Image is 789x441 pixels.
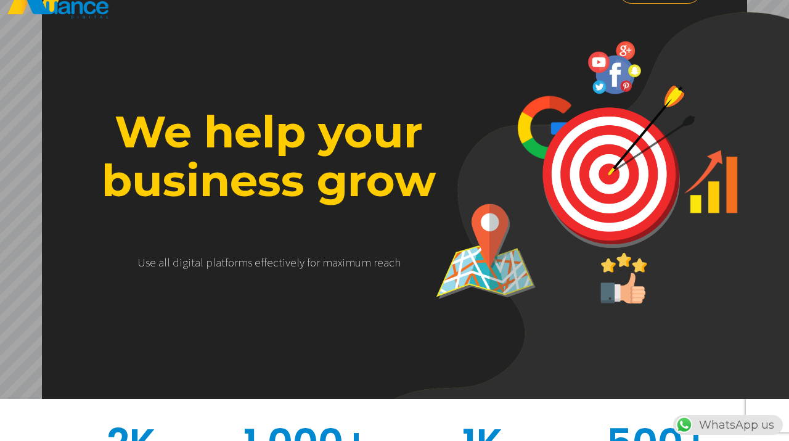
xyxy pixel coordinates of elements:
[188,255,191,269] div: i
[273,255,279,269] div: c
[167,255,170,269] div: l
[361,255,371,269] div: m
[285,255,290,269] div: v
[673,415,783,435] div: WhatsApp us
[267,255,273,269] div: e
[261,255,264,269] div: f
[248,255,252,269] div: s
[76,107,462,205] rs-layer: We help your business grow
[238,255,248,269] div: m
[191,255,195,269] div: t
[264,255,267,269] div: f
[355,255,361,269] div: u
[255,255,261,269] div: e
[332,255,338,269] div: a
[673,418,783,432] a: WhatsAppWhatsApp us
[234,255,238,269] div: r
[310,255,316,269] div: o
[195,255,200,269] div: a
[225,255,228,269] div: f
[282,255,285,269] div: i
[316,255,320,269] div: r
[307,255,310,269] div: f
[383,255,389,269] div: a
[158,255,164,269] div: a
[322,255,332,269] div: m
[377,255,383,269] div: e
[300,255,305,269] div: y
[389,255,394,269] div: c
[213,255,216,269] div: l
[206,255,213,269] div: p
[228,255,234,269] div: o
[145,255,150,269] div: s
[182,255,188,269] div: g
[296,255,300,269] div: l
[179,255,182,269] div: i
[290,255,296,269] div: e
[164,255,167,269] div: l
[200,255,203,269] div: l
[150,255,156,269] div: e
[279,255,282,269] div: t
[137,255,145,269] div: U
[216,255,221,269] div: a
[374,255,377,269] div: r
[394,255,401,269] div: h
[342,255,345,269] div: i
[221,255,225,269] div: t
[674,415,694,435] img: WhatsApp
[345,255,355,269] div: m
[338,255,342,269] div: x
[173,255,179,269] div: d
